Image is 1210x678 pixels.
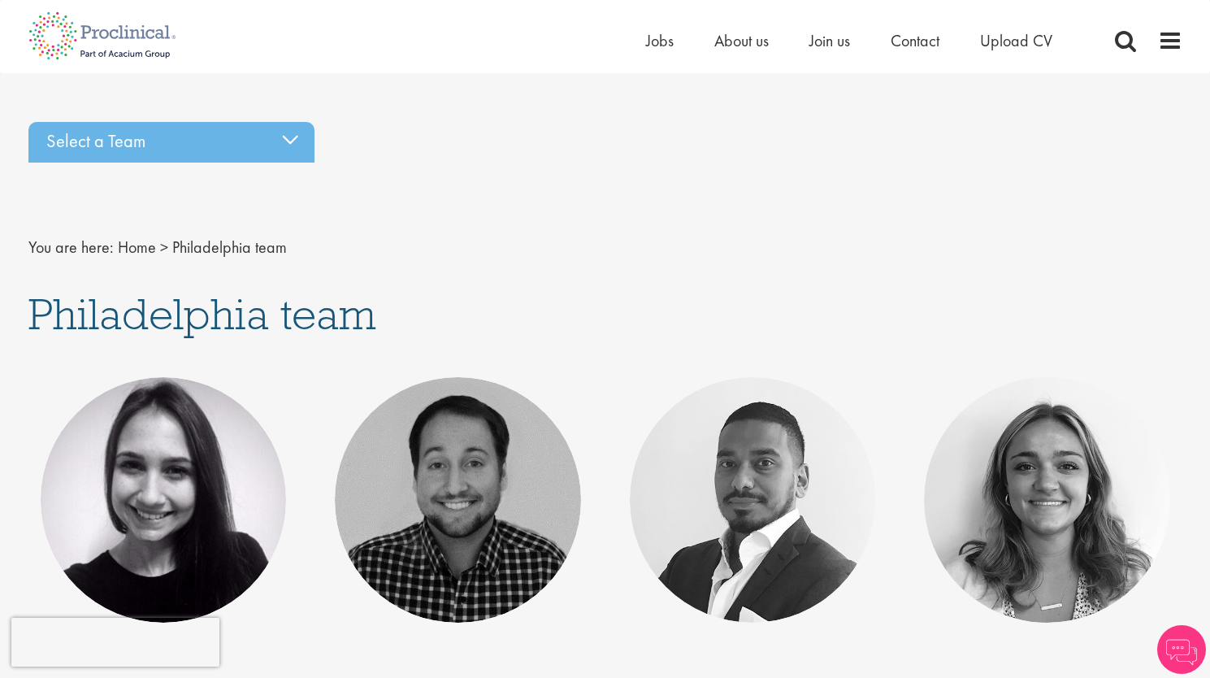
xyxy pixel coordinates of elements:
[11,618,219,667] iframe: reCAPTCHA
[980,30,1052,51] a: Upload CV
[172,237,287,258] span: Philadelphia team
[160,237,168,258] span: >
[28,286,376,341] span: Philadelphia team
[28,122,314,163] div: Select a Team
[28,237,114,258] span: You are here:
[714,30,769,51] a: About us
[891,30,939,51] a: Contact
[118,237,156,258] a: breadcrumb link
[1157,625,1206,674] img: Chatbot
[809,30,850,51] a: Join us
[646,30,674,51] a: Jobs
